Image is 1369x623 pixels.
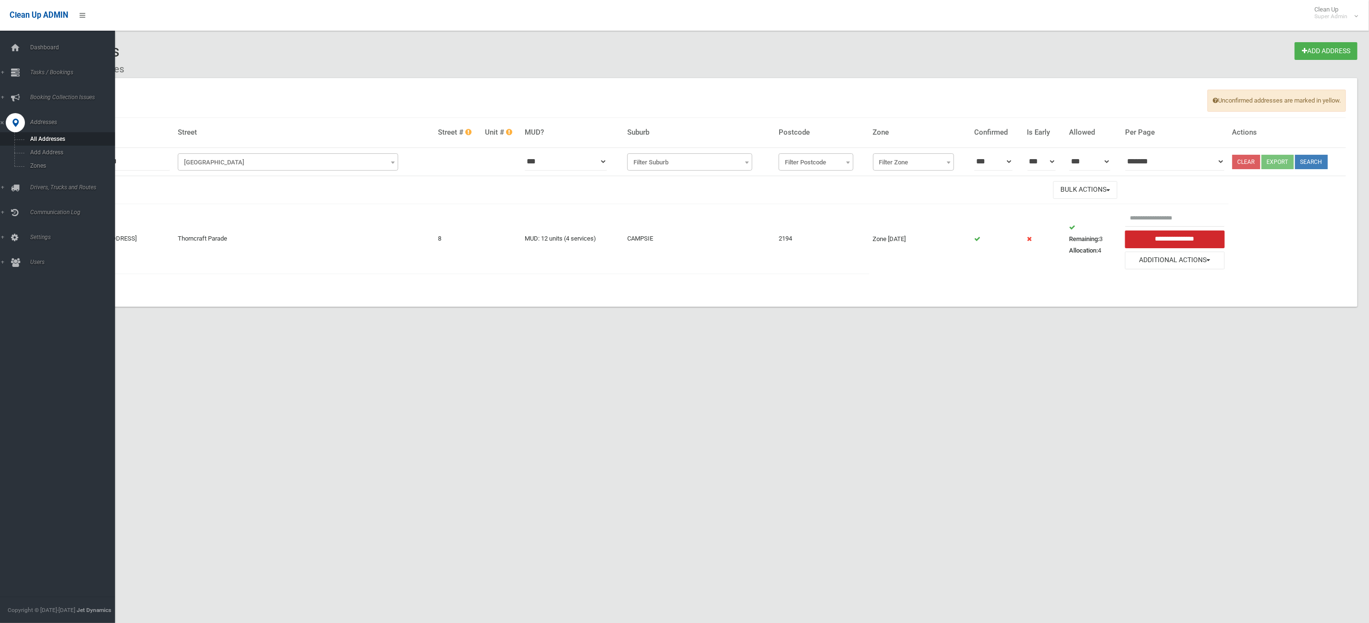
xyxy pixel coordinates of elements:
span: Filter Postcode [781,156,851,169]
span: Users [27,259,126,265]
a: Clear [1232,155,1260,169]
small: Super Admin [1314,13,1347,20]
td: Zone [DATE] [869,204,971,274]
td: 8 [434,204,481,274]
h4: Suburb [627,128,771,137]
span: Clean Up [1310,6,1357,20]
span: Filter Street [178,153,398,171]
h4: Zone [873,128,967,137]
span: Filter Postcode [779,153,853,171]
span: Clean Up ADMIN [10,11,68,20]
span: Filter Zone [873,153,955,171]
span: Addresses [27,119,126,126]
td: MUD: 12 units (4 services) [521,204,623,274]
td: Thorncraft Parade [174,204,434,274]
h4: Street [178,128,430,137]
span: Zones [27,162,118,169]
strong: Remaining: [1069,235,1099,242]
span: Tasks / Bookings [27,69,126,76]
button: Export [1262,155,1294,169]
span: Communication Log [27,209,126,216]
h4: Address [81,128,170,137]
span: Filter Street [180,156,396,169]
span: Filter Zone [875,156,952,169]
td: 3 4 [1065,204,1121,274]
h4: Confirmed [974,128,1019,137]
span: Unconfirmed addresses are marked in yellow. [1208,90,1346,112]
span: Settings [27,234,126,241]
h4: Actions [1232,128,1342,137]
strong: Allocation: [1069,247,1098,254]
h4: Street # [438,128,477,137]
a: Add Address [1295,42,1357,60]
h4: Postcode [779,128,865,137]
h4: Allowed [1069,128,1117,137]
span: Dashboard [27,44,126,51]
h4: MUD? [525,128,620,137]
span: Add Address [27,149,118,156]
td: 2194 [775,204,869,274]
span: Filter Suburb [627,153,752,171]
button: Additional Actions [1125,252,1225,269]
span: All Addresses [27,136,118,142]
h4: Is Early [1027,128,1061,137]
h4: Per Page [1125,128,1225,137]
h4: Unit # [485,128,517,137]
button: Bulk Actions [1053,181,1117,199]
span: Filter Suburb [630,156,750,169]
span: Drivers, Trucks and Routes [27,184,126,191]
td: CAMPSIE [623,204,775,274]
button: Search [1295,155,1328,169]
span: Copyright © [DATE]-[DATE] [8,607,75,613]
strong: Jet Dynamics [77,607,111,613]
span: Booking Collection Issues [27,94,126,101]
